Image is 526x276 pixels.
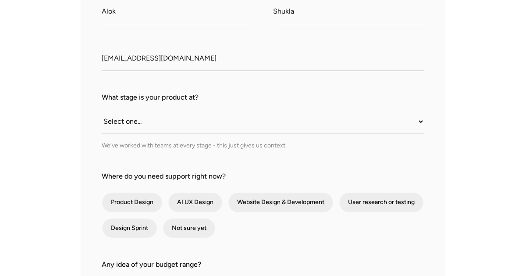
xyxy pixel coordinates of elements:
[102,141,424,150] div: We’ve worked with teams at every stage - this just gives us context.
[102,47,424,71] input: Work Email
[102,92,424,103] label: What stage is your product at?
[102,259,424,270] label: Any idea of your budget range?
[102,171,424,182] label: Where do you need support right now?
